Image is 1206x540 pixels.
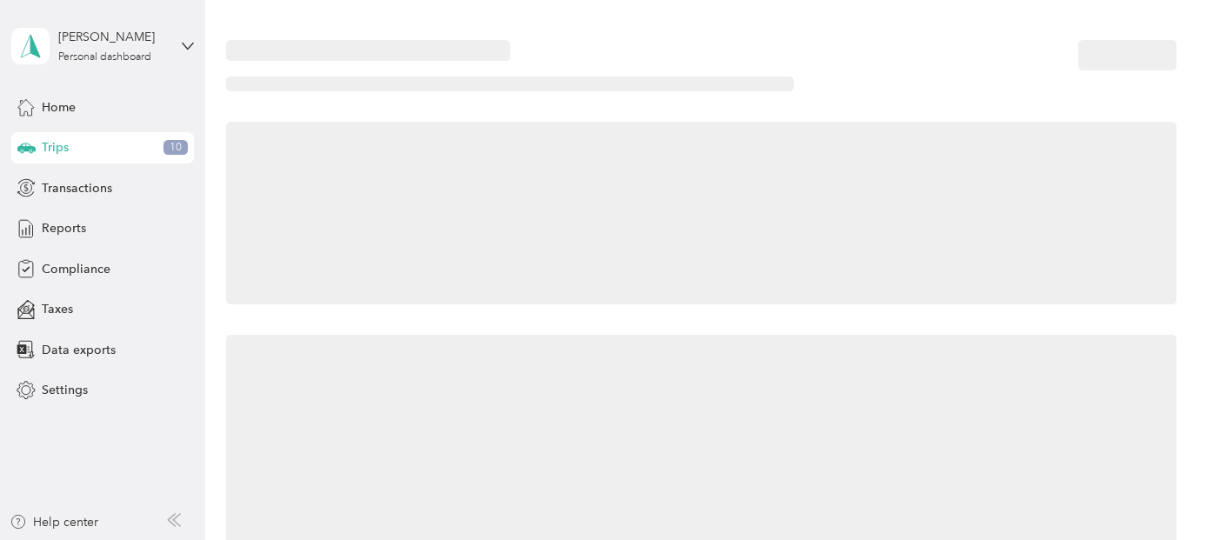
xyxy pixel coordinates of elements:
span: Home [42,98,76,117]
span: Data exports [42,341,116,359]
span: Reports [42,219,86,237]
span: Transactions [42,179,112,197]
div: [PERSON_NAME] [58,28,167,46]
span: Settings [42,381,88,399]
iframe: Everlance-gr Chat Button Frame [1109,443,1206,540]
span: Taxes [42,300,73,318]
span: 10 [163,140,188,156]
span: Trips [42,138,69,157]
button: Help center [10,513,98,531]
div: Personal dashboard [58,52,151,63]
span: Compliance [42,260,110,278]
